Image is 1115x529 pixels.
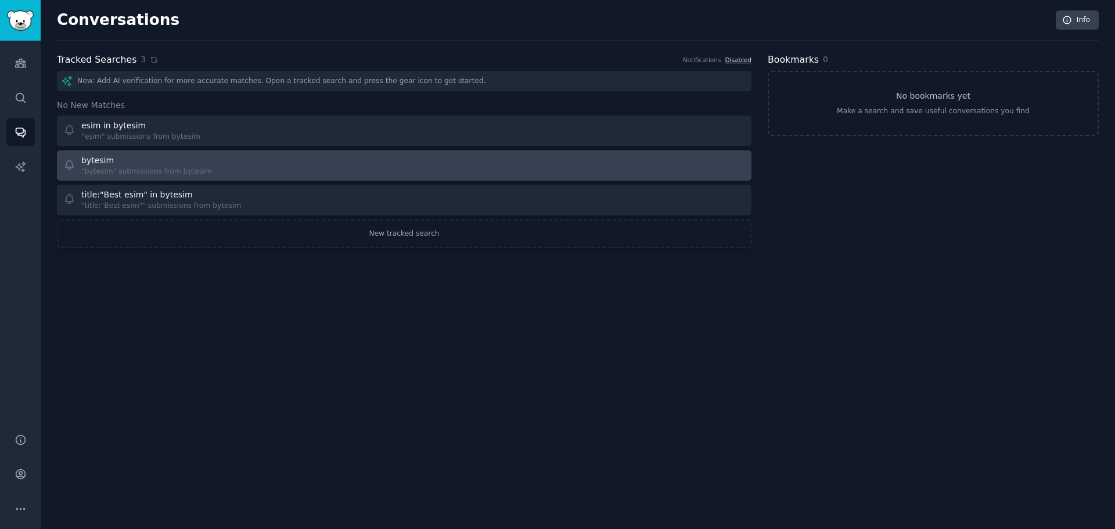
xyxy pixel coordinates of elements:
[141,53,146,66] span: 3
[57,150,751,181] a: bytesim"bytesim" submissions from bytesim
[1056,10,1099,30] a: Info
[57,219,751,249] a: New tracked search
[896,90,970,102] h3: No bookmarks yet
[57,116,751,146] a: esim in bytesim"esim" submissions from bytesim
[57,11,179,30] h2: Conversations
[7,10,34,31] img: GummySearch logo
[81,167,212,177] div: "bytesim" submissions from bytesim
[81,132,200,142] div: "esim" submissions from bytesim
[837,106,1030,117] div: Make a search and save useful conversations you find
[57,185,751,215] a: title:"Best esim" in bytesim"title:"Best esim"" submissions from bytesim
[57,99,125,111] span: No New Matches
[57,71,751,91] div: New: Add AI verification for more accurate matches. Open a tracked search and press the gear icon...
[768,53,819,67] h2: Bookmarks
[57,53,136,67] h2: Tracked Searches
[725,56,751,63] a: Disabled
[683,56,721,64] div: Notifications
[81,120,146,132] div: esim in bytesim
[823,55,828,64] span: 0
[768,71,1099,136] a: No bookmarks yetMake a search and save useful conversations you find
[81,201,241,211] div: "title:"Best esim"" submissions from bytesim
[81,189,193,201] div: title:"Best esim" in bytesim
[81,154,114,167] div: bytesim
